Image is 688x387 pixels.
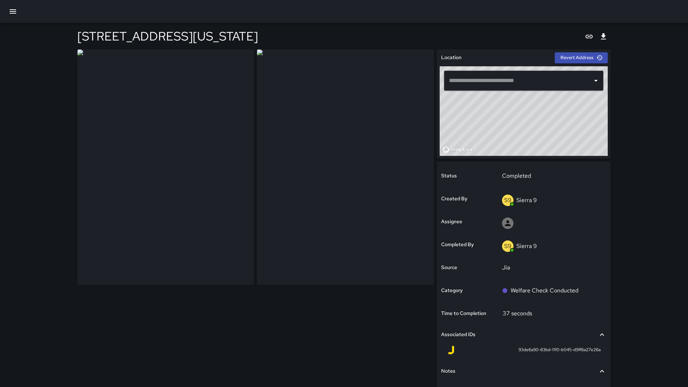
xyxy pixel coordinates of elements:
[502,172,601,180] p: Completed
[591,76,601,86] button: Open
[441,326,606,343] div: Associated IDs
[441,331,476,339] h6: Associated IDs
[519,347,601,354] span: 93de6a90-83bd-11f0-b045-d9ff6a27e26a
[504,196,511,205] p: S9
[441,195,467,203] h6: Created By
[441,54,462,62] h6: Location
[596,29,611,44] button: Export
[257,49,434,285] img: request_images%2Fa954f420-83bd-11f0-b045-d9ff6a27e26a
[441,310,486,317] h6: Time to Completion
[77,29,258,44] h4: [STREET_ADDRESS][US_STATE]
[77,49,254,285] img: request_images%2Fa7ed4dd0-83bd-11f0-b045-d9ff6a27e26a
[516,242,537,250] p: Sierra 9
[516,196,537,204] p: Sierra 9
[441,367,455,375] h6: Notes
[503,310,532,317] p: 37 seconds
[441,241,474,249] h6: Completed By
[441,218,462,226] h6: Assignee
[441,172,457,180] h6: Status
[441,264,457,272] h6: Source
[441,363,606,379] div: Notes
[504,242,511,250] p: S9
[582,29,596,44] button: Copy link
[441,287,463,295] h6: Category
[555,52,608,63] button: Revert Address
[511,286,578,295] p: Welfare Check Conducted
[502,263,601,272] p: Jia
